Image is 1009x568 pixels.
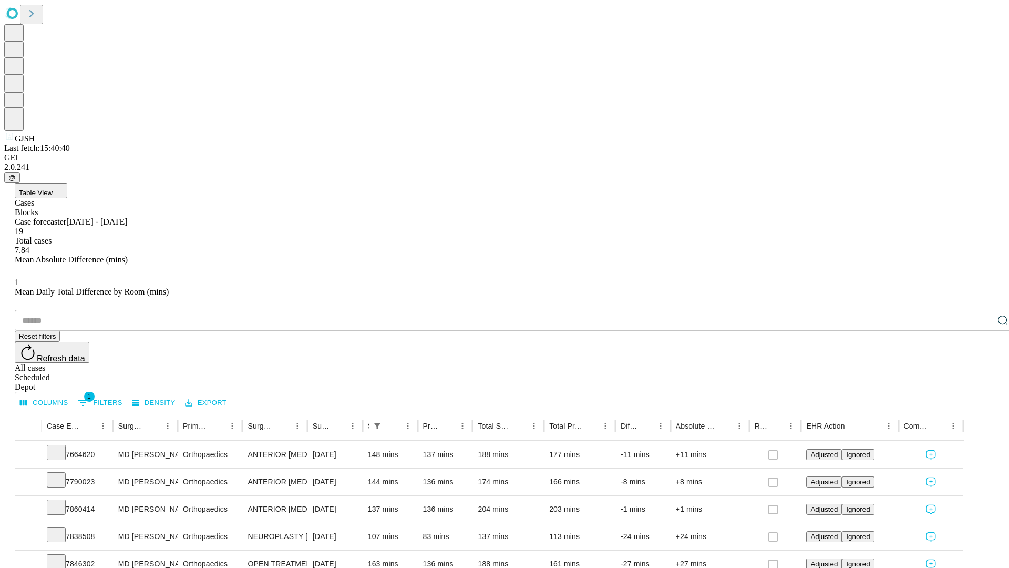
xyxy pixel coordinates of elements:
[4,163,1005,172] div: 2.0.241
[810,533,838,541] span: Adjusted
[15,236,52,245] span: Total cases
[549,469,610,495] div: 166 mins
[15,246,29,255] span: 7.84
[512,419,527,433] button: Sort
[118,422,145,430] div: Surgeon Name
[621,422,637,430] div: Difference
[368,469,413,495] div: 144 mins
[75,394,125,411] button: Show filters
[931,419,946,433] button: Sort
[290,419,305,433] button: Menu
[846,560,870,568] span: Ignored
[440,419,455,433] button: Sort
[423,469,468,495] div: 136 mins
[15,227,23,236] span: 19
[386,419,400,433] button: Sort
[37,354,85,363] span: Refresh data
[183,441,237,468] div: Orthopaedics
[20,473,36,492] button: Expand
[810,560,838,568] span: Adjusted
[549,496,610,523] div: 203 mins
[275,419,290,433] button: Sort
[96,419,110,433] button: Menu
[19,332,56,340] span: Reset filters
[621,496,665,523] div: -1 mins
[84,391,95,402] span: 1
[66,217,127,226] span: [DATE] - [DATE]
[313,422,330,430] div: Surgery Date
[118,441,172,468] div: MD [PERSON_NAME] [PERSON_NAME]
[15,287,169,296] span: Mean Daily Total Difference by Room (mins)
[47,523,108,550] div: 7838508
[549,422,582,430] div: Total Predicted Duration
[15,278,19,287] span: 1
[527,419,541,433] button: Menu
[842,531,874,542] button: Ignored
[904,422,930,430] div: Comments
[248,523,302,550] div: NEUROPLASTY [MEDICAL_DATA] AT [GEOGRAPHIC_DATA]
[732,419,747,433] button: Menu
[248,469,302,495] div: ANTERIOR [MEDICAL_DATA] TOTAL HIP
[118,469,172,495] div: MD [PERSON_NAME] [PERSON_NAME]
[806,531,842,542] button: Adjusted
[423,441,468,468] div: 137 mins
[621,523,665,550] div: -24 mins
[842,449,874,460] button: Ignored
[653,419,668,433] button: Menu
[806,422,845,430] div: EHR Action
[182,395,229,411] button: Export
[15,331,60,342] button: Reset filters
[478,422,511,430] div: Total Scheduled Duration
[400,419,415,433] button: Menu
[846,478,870,486] span: Ignored
[583,419,598,433] button: Sort
[881,419,896,433] button: Menu
[313,523,357,550] div: [DATE]
[846,451,870,459] span: Ignored
[676,523,744,550] div: +24 mins
[368,422,369,430] div: Scheduled In Room Duration
[676,496,744,523] div: +1 mins
[842,476,874,488] button: Ignored
[15,255,128,264] span: Mean Absolute Difference (mins)
[47,441,108,468] div: 7664620
[15,134,35,143] span: GJSH
[118,496,172,523] div: MD [PERSON_NAME] [PERSON_NAME]
[146,419,160,433] button: Sort
[621,441,665,468] div: -11 mins
[313,469,357,495] div: [DATE]
[17,395,71,411] button: Select columns
[846,533,870,541] span: Ignored
[20,501,36,519] button: Expand
[676,441,744,468] div: +11 mins
[313,496,357,523] div: [DATE]
[810,505,838,513] span: Adjusted
[248,422,274,430] div: Surgery Name
[621,469,665,495] div: -8 mins
[118,523,172,550] div: MD [PERSON_NAME] [PERSON_NAME]
[549,441,610,468] div: 177 mins
[478,469,539,495] div: 174 mins
[313,441,357,468] div: [DATE]
[15,183,67,198] button: Table View
[368,523,413,550] div: 107 mins
[842,504,874,515] button: Ignored
[183,496,237,523] div: Orthopaedics
[478,441,539,468] div: 188 mins
[478,523,539,550] div: 137 mins
[183,523,237,550] div: Orthopaedics
[160,419,175,433] button: Menu
[8,174,16,181] span: @
[810,451,838,459] span: Adjusted
[15,217,66,226] span: Case forecaster
[183,469,237,495] div: Orthopaedics
[47,469,108,495] div: 7790023
[248,441,302,468] div: ANTERIOR [MEDICAL_DATA] TOTAL HIP
[810,478,838,486] span: Adjusted
[946,419,961,433] button: Menu
[717,419,732,433] button: Sort
[47,496,108,523] div: 7860414
[846,419,861,433] button: Sort
[423,496,468,523] div: 136 mins
[15,342,89,363] button: Refresh data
